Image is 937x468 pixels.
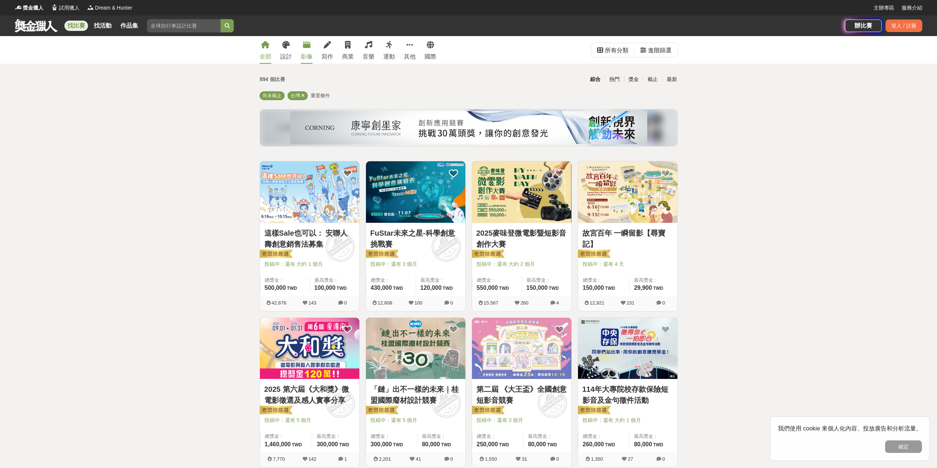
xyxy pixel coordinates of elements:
span: 250,000 [477,441,498,447]
img: 老闆娘嚴選 [364,249,398,260]
img: Cover Image [578,161,677,223]
span: TWD [605,442,615,447]
span: TWD [549,286,559,291]
a: 2025麥味登微電影暨短影音創作大賽 [476,228,567,250]
span: 100 [415,300,423,306]
span: 最高獎金： [420,277,461,284]
a: 其他 [404,36,416,64]
img: Cover Image [472,161,571,223]
div: 國際 [425,52,436,61]
img: Cover Image [260,161,359,223]
span: TWD [547,442,557,447]
span: TWD [337,286,346,291]
span: 最高獎金： [634,433,673,440]
span: 總獎金： [371,277,411,284]
div: 截止 [643,73,662,86]
span: 總獎金： [371,433,413,440]
span: 142 [309,456,317,462]
img: Cover Image [472,318,571,379]
span: 120,000 [420,285,442,291]
span: 29,900 [634,285,652,291]
span: Dream & Hunter [95,4,132,12]
span: 投稿中：還有 大約 1 個月 [582,416,673,424]
span: TWD [653,442,663,447]
img: 老闆娘嚴選 [471,405,504,416]
div: 設計 [280,52,292,61]
img: 老闆娘嚴選 [364,405,398,416]
a: Logo獎金獵人 [15,4,43,12]
span: 12,608 [378,300,392,306]
div: 影像 [301,52,313,61]
a: 找比賽 [64,21,88,31]
div: 登入 / 註冊 [885,20,922,32]
span: 投稿中：還有 3 個月 [370,260,461,268]
span: TWD [605,286,615,291]
img: Logo [51,4,58,11]
span: 550,000 [477,285,498,291]
a: 辦比賽 [845,20,882,32]
div: 寫作 [321,52,333,61]
span: 300,000 [317,441,338,447]
span: TWD [339,442,349,447]
span: 0 [344,300,347,306]
span: 總獎金： [477,277,517,284]
a: 作品集 [117,21,141,31]
a: Cover Image [578,318,677,380]
span: 0 [556,456,559,462]
a: 商業 [342,36,354,64]
span: TWD [499,442,509,447]
a: 服務介紹 [902,4,922,12]
span: 最高獎金： [314,277,355,284]
button: 確定 [885,440,922,453]
a: 「鏈」出不一樣的未來｜桂盟國際廢材設計競賽 [370,384,461,406]
span: 2,201 [379,456,391,462]
a: 音樂 [363,36,374,64]
span: TWD [499,286,509,291]
a: 這樣Sale也可以： 安聯人壽創意銷售法募集 [264,228,355,250]
span: 最高獎金： [526,277,567,284]
a: 國際 [425,36,436,64]
span: 總獎金： [583,433,625,440]
img: 老闆娘嚴選 [258,249,292,260]
span: 80,000 [634,441,652,447]
span: 1 [344,456,347,462]
span: 投稿中：還有 3 個月 [476,416,567,424]
span: TWD [287,286,297,291]
img: Cover Image [366,161,465,223]
span: 15,567 [484,300,499,306]
span: 300,000 [371,441,392,447]
span: 重置條件 [311,93,330,98]
span: 最高獎金： [317,433,355,440]
a: Logo試用獵人 [51,4,80,12]
img: Cover Image [578,318,677,379]
span: 投稿中：還有 大約 2 個月 [476,260,567,268]
div: 其他 [404,52,416,61]
span: 430,000 [371,285,392,291]
a: 第二屆 《大王盃》全國創意短影音競賽 [476,384,567,406]
span: 31 [522,456,527,462]
span: 1,550 [485,456,497,462]
span: 1,350 [591,456,603,462]
span: TWD [292,442,302,447]
img: Cover Image [260,318,359,379]
a: 找活動 [91,21,115,31]
span: TWD [443,286,452,291]
span: 27 [628,456,633,462]
img: Logo [87,4,94,11]
img: Cover Image [366,318,465,379]
span: 143 [309,300,317,306]
span: 台灣 [290,93,300,98]
div: 最新 [662,73,681,86]
span: 150,000 [526,285,548,291]
span: 0 [450,456,453,462]
a: 寫作 [321,36,333,64]
span: TWD [441,442,451,447]
span: 231 [627,300,635,306]
span: 7,770 [273,456,285,462]
span: 4 [556,300,559,306]
span: TWD [653,286,663,291]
